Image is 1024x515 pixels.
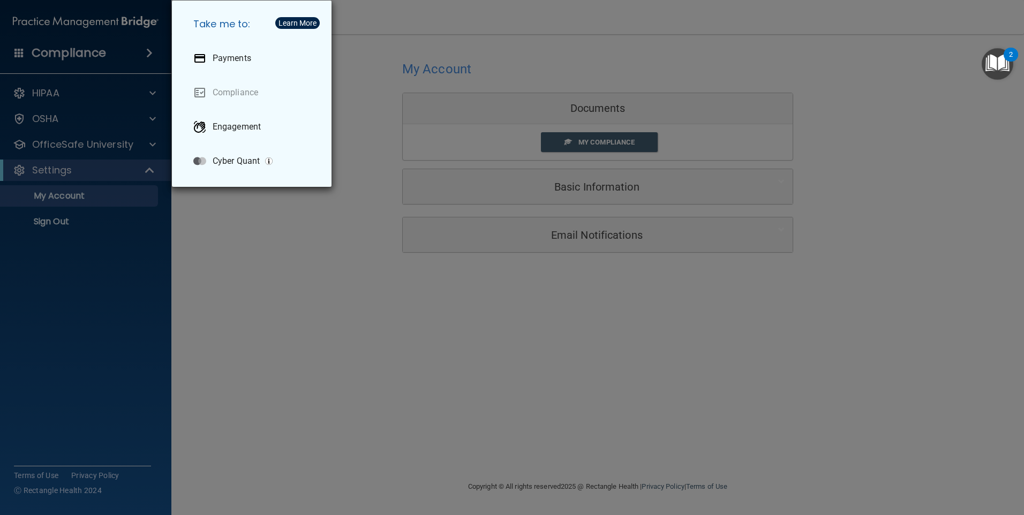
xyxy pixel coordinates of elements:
[185,78,323,108] a: Compliance
[213,53,251,64] p: Payments
[1009,55,1013,69] div: 2
[185,9,323,39] h5: Take me to:
[185,146,323,176] a: Cyber Quant
[275,17,320,29] button: Learn More
[278,19,317,27] div: Learn More
[185,43,323,73] a: Payments
[982,48,1013,80] button: Open Resource Center, 2 new notifications
[185,112,323,142] a: Engagement
[213,122,261,132] p: Engagement
[213,156,260,166] p: Cyber Quant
